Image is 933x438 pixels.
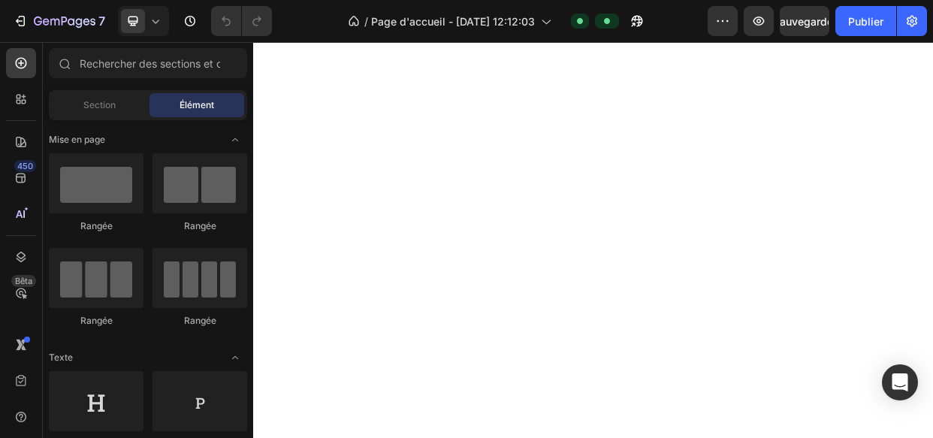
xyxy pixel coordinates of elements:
[223,128,247,152] span: Basculer pour ouvrir
[848,15,883,28] font: Publier
[98,14,105,29] font: 7
[83,99,116,110] font: Section
[371,15,535,28] font: Page d'accueil - [DATE] 12:12:03
[80,315,113,326] font: Rangée
[80,220,113,231] font: Rangée
[17,161,33,171] font: 450
[180,99,214,110] font: Élément
[835,6,896,36] button: Publier
[184,315,216,326] font: Rangée
[223,346,247,370] span: Basculer pour ouvrir
[49,134,105,145] font: Mise en page
[364,15,368,28] font: /
[184,220,216,231] font: Rangée
[15,276,32,286] font: Bêta
[49,352,73,363] font: Texte
[49,48,247,78] input: Rechercher des sections et des éléments
[6,6,112,36] button: 7
[253,42,933,438] iframe: Zone de conception
[780,6,829,36] button: Sauvegarder
[773,15,837,28] font: Sauvegarder
[882,364,918,400] div: Open Intercom Messenger
[211,6,272,36] div: Annuler/Rétablir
